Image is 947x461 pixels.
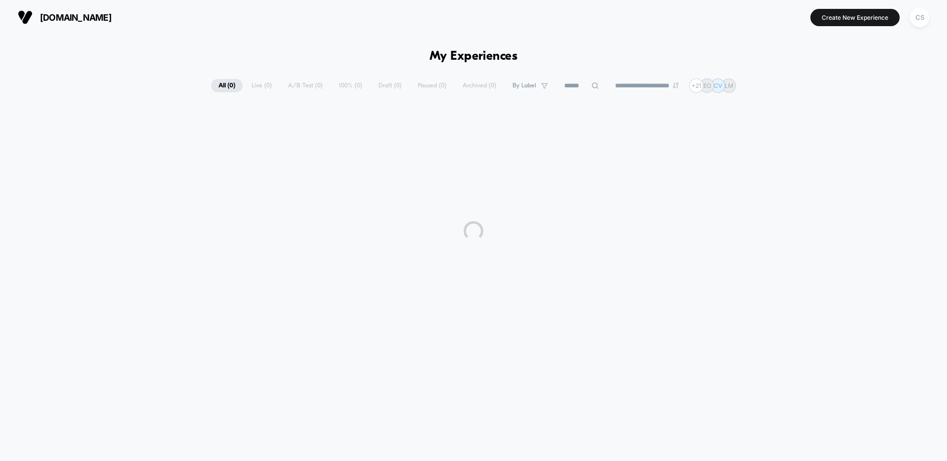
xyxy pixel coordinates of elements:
span: All ( 0 ) [211,79,243,92]
div: + 21 [689,78,703,93]
img: Visually logo [18,10,33,25]
p: CV [714,82,722,89]
h1: My Experiences [430,49,518,64]
button: CS [907,7,932,28]
button: Create New Experience [810,9,900,26]
button: [DOMAIN_NAME] [15,9,114,25]
p: EO [703,82,711,89]
div: CS [910,8,929,27]
span: [DOMAIN_NAME] [40,12,111,23]
p: LM [725,82,733,89]
span: By Label [512,82,536,89]
img: end [673,82,679,88]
